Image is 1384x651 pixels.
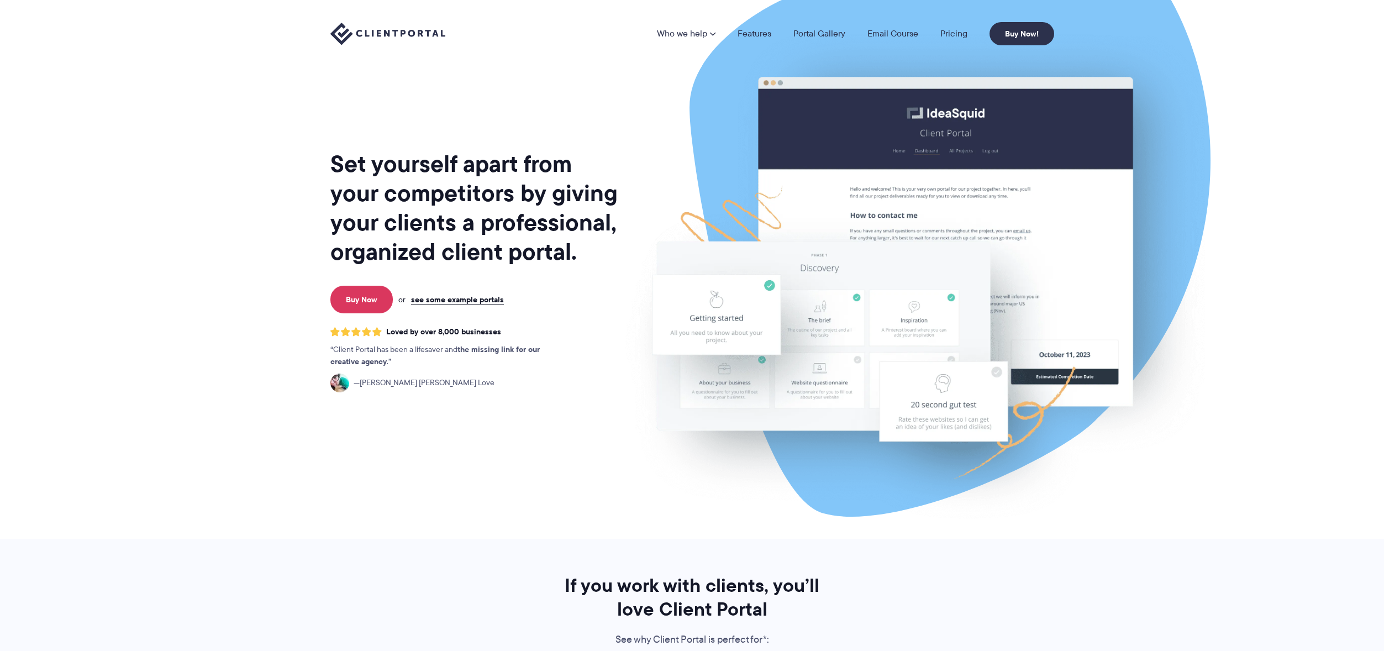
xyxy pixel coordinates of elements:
[657,29,715,38] a: Who we help
[330,344,562,368] p: Client Portal has been a lifesaver and .
[398,295,406,305] span: or
[940,29,967,38] a: Pricing
[793,29,845,38] a: Portal Gallery
[550,574,835,621] h2: If you work with clients, you’ll love Client Portal
[411,295,504,305] a: see some example portals
[386,327,501,337] span: Loved by over 8,000 businesses
[330,149,620,266] h1: Set yourself apart from your competitors by giving your clients a professional, organized client ...
[738,29,771,38] a: Features
[550,632,835,648] p: See why Client Portal is perfect for*:
[354,377,494,389] span: [PERSON_NAME] [PERSON_NAME] Love
[330,286,393,313] a: Buy Now
[330,343,540,368] strong: the missing link for our creative agency
[867,29,918,38] a: Email Course
[990,22,1054,45] a: Buy Now!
